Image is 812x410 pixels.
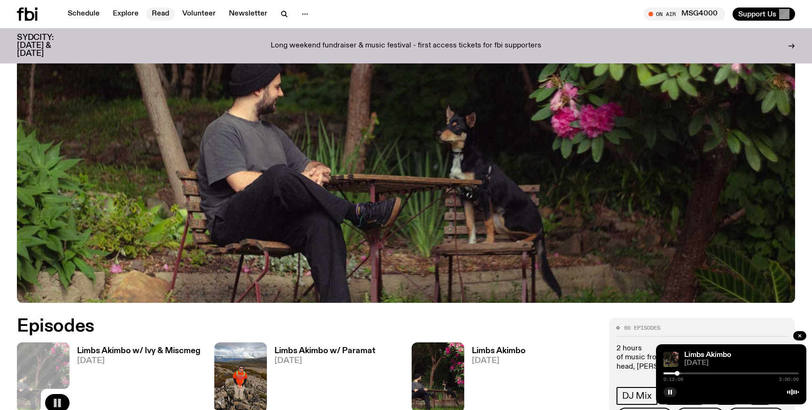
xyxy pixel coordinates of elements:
[472,347,525,355] h3: Limbs Akimbo
[779,377,799,382] span: 2:00:00
[617,344,788,371] p: 2 hours of music from [GEOGRAPHIC_DATA]'s Moonshoe Label head, [PERSON_NAME] AKA Cousin.
[77,357,201,365] span: [DATE]
[77,347,201,355] h3: Limbs Akimbo w/ Ivy & Miscmeg
[271,42,541,50] p: Long weekend fundraiser & music festival - first access tickets for fbi supporters
[107,8,144,21] a: Explore
[17,34,77,58] h3: SYDCITY: [DATE] & [DATE]
[664,377,683,382] span: 0:12:06
[624,325,660,331] span: 86 episodes
[644,8,725,21] button: On AirMSG4000
[617,387,657,405] a: DJ Mix
[684,351,731,359] a: Limbs Akimbo
[17,318,532,335] h2: Episodes
[472,357,525,365] span: [DATE]
[684,360,799,367] span: [DATE]
[274,357,375,365] span: [DATE]
[146,8,175,21] a: Read
[733,8,795,21] button: Support Us
[738,10,776,18] span: Support Us
[223,8,273,21] a: Newsletter
[62,8,105,21] a: Schedule
[622,391,652,401] span: DJ Mix
[177,8,221,21] a: Volunteer
[664,352,679,367] img: Jackson sits at an outdoor table, legs crossed and gazing at a black and brown dog also sitting a...
[274,347,375,355] h3: Limbs Akimbo w/ Paramat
